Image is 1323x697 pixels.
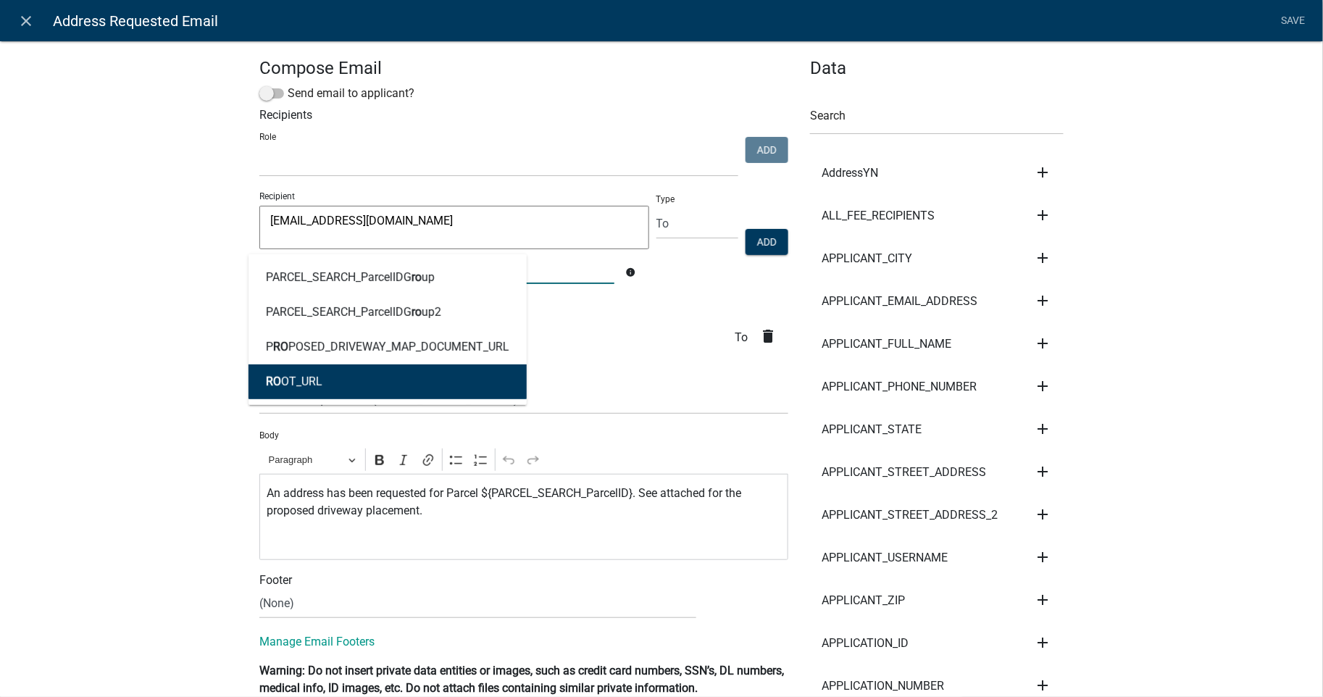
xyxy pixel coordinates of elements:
i: add [1035,335,1052,352]
a: Save [1275,7,1311,35]
div: Editor toolbar [259,446,788,473]
span: APPLICATION_ID [822,638,909,649]
label: Send email to applicant? [259,85,414,102]
h4: Compose Email [259,58,788,79]
i: add [1035,548,1052,566]
span: ALL_FEE_RECIPIENTS [822,210,935,222]
span: APPLICANT_FULL_NAME [822,338,951,350]
div: Editor editing area: main. Press Alt+0 for help. [259,474,788,560]
h4: Data [810,58,1064,79]
button: Paragraph, Heading [262,448,362,471]
span: RO [266,375,281,388]
div: Footer [249,572,799,589]
i: add [1035,420,1052,438]
i: add [1035,249,1052,267]
i: add [1035,677,1052,694]
p: Warning: Do not insert private data entities or images, such as credit card numbers, SSN’s, DL nu... [259,662,788,697]
i: add [1035,377,1052,395]
i: add [1035,292,1052,309]
span: Paragraph [269,451,344,469]
span: ro [412,270,422,284]
i: add [1035,463,1052,480]
i: add [1035,506,1052,523]
label: Body [259,431,279,440]
span: ro [412,305,422,319]
span: APPLICANT_STREET_ADDRESS [822,467,986,478]
a: Manage Email Footers [259,635,375,648]
span: APPLICANT_EMAIL_ADDRESS [822,296,977,307]
h6: Recipients [259,108,788,122]
span: RO [273,340,288,354]
span: APPLICANT_CITY [822,253,912,264]
span: To [735,332,759,343]
ngb-highlight: PARCEL_SEARCH_ParcelIDG up [266,272,435,283]
i: add [1035,206,1052,224]
button: Add [746,137,788,163]
span: APPLICANT_USERNAME [822,552,948,564]
span: AddressYN [822,167,878,179]
span: APPLICANT_STATE [822,424,922,435]
i: add [1035,164,1052,181]
i: delete [759,327,777,345]
ngb-highlight: P POSED_DRIVEWAY_MAP_DOCUMENT_URL [266,341,509,353]
p: Recipient [259,190,649,203]
span: APPLICANT_PHONE_NUMBER [822,381,977,393]
p: An address has been requested for Parcel ${PARCEL_SEARCH_ParcelID}. See attached for the proposed... [267,485,781,519]
i: add [1035,591,1052,609]
span: APPLICANT_STREET_ADDRESS_2 [822,509,998,521]
label: Role [259,133,276,141]
button: Add [746,229,788,255]
ngb-highlight: OT_URL [266,376,322,388]
ngb-highlight: PARCEL_SEARCH_ParcelIDG up2 [266,306,441,318]
span: APPLICATION_NUMBER [822,680,944,692]
i: info [625,267,635,277]
span: Address Requested Email [53,7,218,36]
i: close [18,12,36,30]
i: add [1035,634,1052,651]
label: Type [656,195,675,204]
span: APPLICANT_ZIP [822,595,905,606]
